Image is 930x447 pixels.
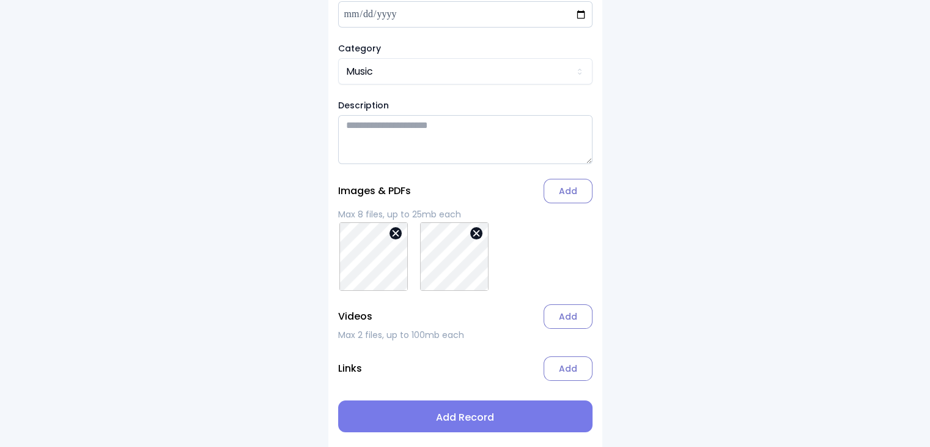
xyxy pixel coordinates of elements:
label: Add [544,304,592,329]
span: Max 2 files, up to 100mb each [338,329,464,341]
label: Category [338,42,592,54]
div: Add [544,356,592,381]
label: Add [544,179,592,203]
label: Description [338,99,592,111]
p: Images & PDFs [338,186,411,196]
p: Videos [338,312,372,321]
span: Max 8 files, up to 25mb each [338,208,461,220]
p: Links [338,364,362,374]
span: Add Record [348,410,583,425]
button: Add Record [338,400,592,432]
